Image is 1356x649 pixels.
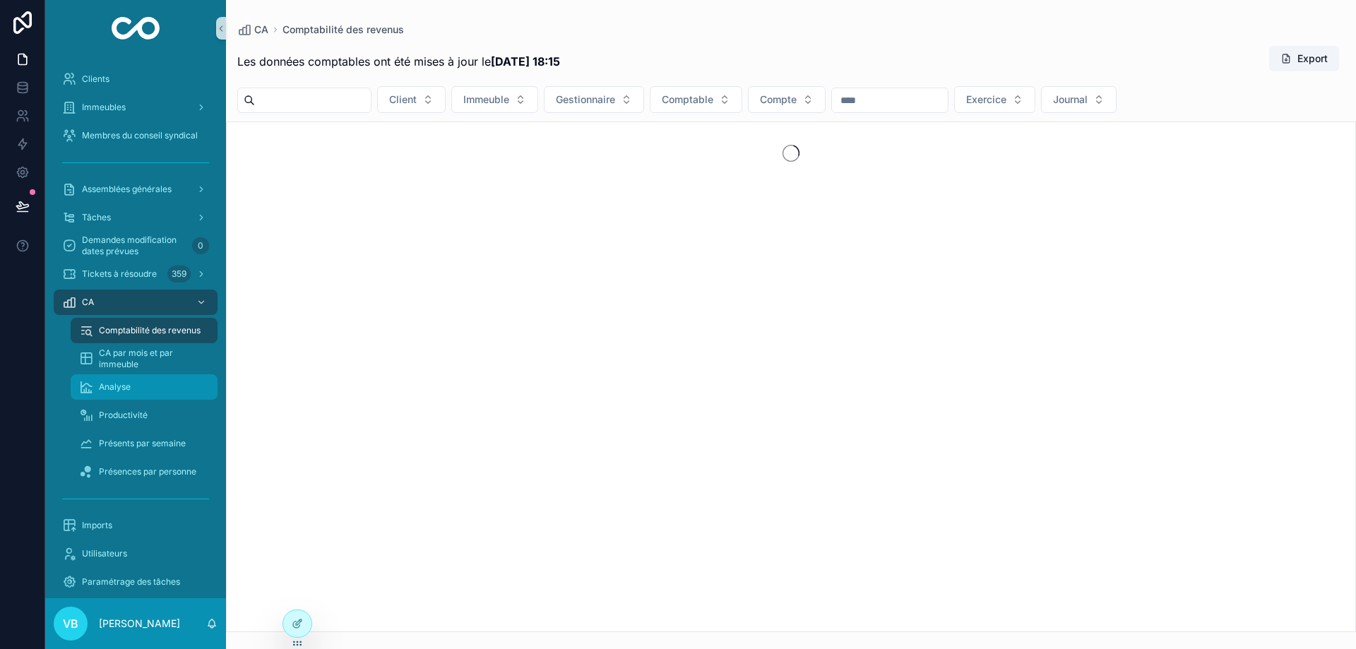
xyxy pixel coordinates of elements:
span: Imports [82,520,112,531]
a: Productivité [71,403,218,428]
strong: [DATE] 18:15 [491,54,560,69]
span: Productivité [99,410,148,421]
button: Select Button [1041,86,1117,113]
button: Select Button [377,86,446,113]
a: Analyse [71,374,218,400]
a: Imports [54,513,218,538]
span: Présents par semaine [99,438,186,449]
span: Gestionnaire [556,93,615,107]
span: Utilisateurs [82,548,127,559]
span: CA [254,23,268,37]
span: CA par mois et par immeuble [99,347,203,370]
a: CA par mois et par immeuble [71,346,218,371]
button: Export [1269,46,1339,71]
a: Clients [54,66,218,92]
button: Select Button [544,86,644,113]
a: Membres du conseil syndical [54,123,218,148]
a: Immeubles [54,95,218,120]
p: [PERSON_NAME] [99,617,180,631]
span: Analyse [99,381,131,393]
span: Assemblées générales [82,184,172,195]
a: Tâches [54,205,218,230]
a: Utilisateurs [54,541,218,566]
a: Présents par semaine [71,431,218,456]
button: Select Button [748,86,826,113]
div: 359 [167,266,191,282]
a: CA [54,290,218,315]
span: Tickets à résoudre [82,268,157,280]
img: App logo [112,17,160,40]
span: Demandes modification dates prévues [82,234,186,257]
a: Comptabilité des revenus [71,318,218,343]
button: Select Button [954,86,1035,113]
a: Comptabilité des revenus [282,23,404,37]
span: Clients [82,73,109,85]
span: Comptable [662,93,713,107]
span: Les données comptables ont été mises à jour le [237,53,560,70]
div: scrollable content [45,56,226,598]
span: VB [63,615,78,632]
span: Tâches [82,212,111,223]
span: Immeubles [82,102,126,113]
span: Client [389,93,417,107]
span: Journal [1053,93,1088,107]
a: Demandes modification dates prévues0 [54,233,218,258]
a: Paramétrage des tâches [54,569,218,595]
span: Membres du conseil syndical [82,130,198,141]
a: Tickets à résoudre359 [54,261,218,287]
span: Comptabilité des revenus [99,325,201,336]
button: Select Button [451,86,538,113]
a: Assemblées générales [54,177,218,202]
span: Présences par personne [99,466,196,477]
span: Paramétrage des tâches [82,576,180,588]
div: 0 [192,237,209,254]
a: CA [237,23,268,37]
span: Immeuble [463,93,509,107]
span: Compte [760,93,797,107]
button: Select Button [650,86,742,113]
span: CA [82,297,94,308]
a: Présences par personne [71,459,218,484]
span: Exercice [966,93,1006,107]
